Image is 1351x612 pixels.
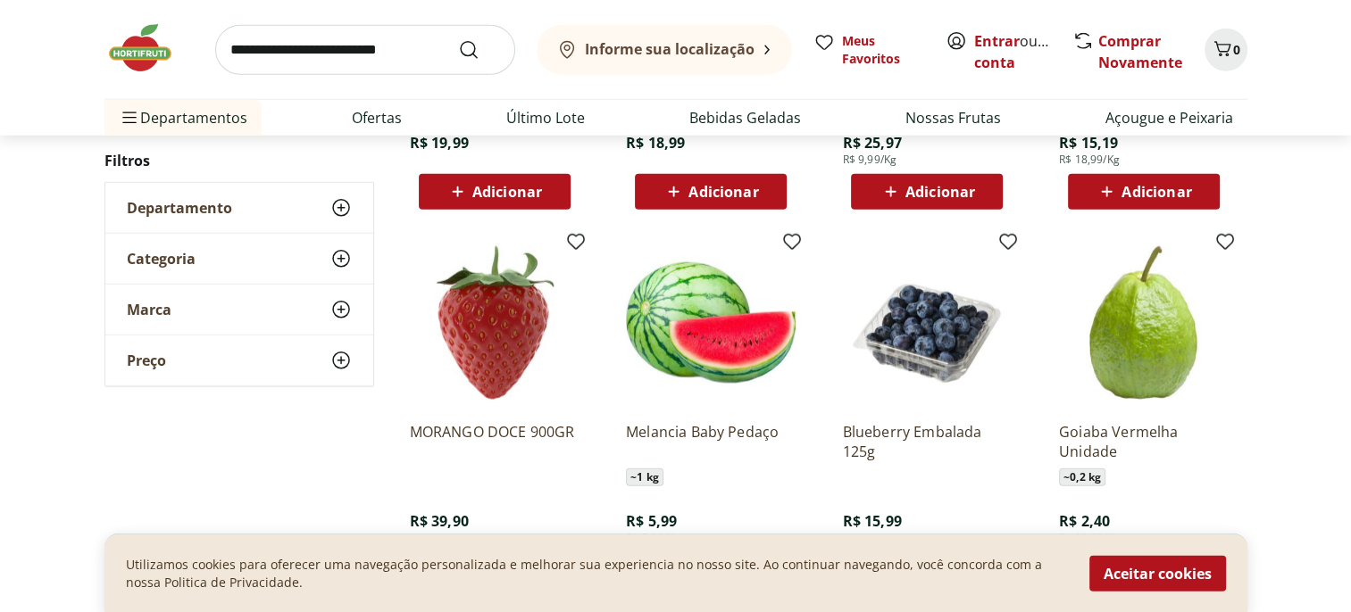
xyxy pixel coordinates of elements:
a: Blueberry Embalada 125g [842,422,1012,461]
span: ou [974,30,1054,73]
button: Marca [105,285,373,335]
span: Departamento [127,199,232,217]
a: Ofertas [352,107,402,128]
a: Melancia Baby Pedaço [626,422,796,461]
button: Aceitar cookies [1089,555,1226,591]
span: R$ 5,99/Kg [626,531,680,545]
a: Último Lote [506,107,585,128]
a: Nossas Frutas [905,107,1001,128]
span: R$ 18,99/Kg [1059,153,1120,167]
span: R$ 15,99 [842,511,901,531]
span: Adicionar [905,185,975,199]
button: Adicionar [419,174,571,210]
span: R$ 2,40 [1059,511,1110,531]
img: Melancia Baby Pedaço [626,238,796,408]
a: Goiaba Vermelha Unidade [1059,422,1229,461]
img: MORANGO DOCE 900GR [410,238,580,408]
a: Meus Favoritos [813,32,924,68]
button: Adicionar [1068,174,1220,210]
h2: Filtros [104,143,374,178]
span: Adicionar [688,185,758,199]
button: Departamento [105,183,373,233]
span: R$ 18,99 [626,133,685,153]
span: R$ 9,99/Kg [842,153,896,167]
span: Preço [127,351,166,369]
img: Goiaba Vermelha Unidade [1059,238,1229,408]
a: Comprar Novamente [1098,31,1182,72]
span: Categoria [127,250,196,268]
button: Menu [119,96,140,139]
button: Informe sua localização [537,25,792,75]
span: Adicionar [472,185,542,199]
span: R$ 5,99 [626,511,677,531]
span: ~ 0,2 kg [1059,468,1105,486]
button: Submit Search [458,39,501,61]
a: Açougue e Peixaria [1105,107,1233,128]
span: Departamentos [119,96,247,139]
a: Criar conta [974,31,1072,72]
span: Meus Favoritos [842,32,924,68]
span: R$ 39,90 [410,511,469,531]
span: R$ 19,99 [410,133,469,153]
span: R$ 25,97 [842,133,901,153]
a: Bebidas Geladas [689,107,801,128]
img: Hortifruti [104,21,194,75]
span: R$ 11,99/Kg [1059,531,1120,545]
button: Carrinho [1205,29,1247,71]
span: R$ 15,19 [1059,133,1118,153]
a: MORANGO DOCE 900GR [410,422,580,461]
span: Marca [127,301,171,318]
span: ~ 1 kg [626,468,663,486]
span: Adicionar [1122,185,1191,199]
input: search [215,25,515,75]
button: Adicionar [851,174,1003,210]
p: Utilizamos cookies para oferecer uma navegação personalizada e melhorar sua experiencia no nosso ... [126,555,1068,591]
img: Blueberry Embalada 125g [842,238,1012,408]
button: Categoria [105,234,373,284]
b: Informe sua localização [585,39,755,59]
button: Preço [105,335,373,385]
span: 0 [1233,41,1240,58]
button: Adicionar [635,174,787,210]
a: Entrar [974,31,1020,51]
